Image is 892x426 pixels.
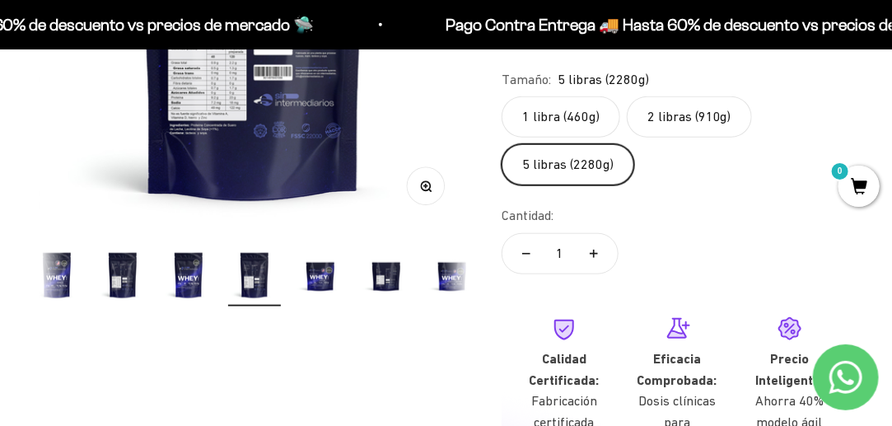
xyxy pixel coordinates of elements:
[20,181,341,210] div: Certificaciones de calidad
[502,69,551,91] legend: Tamaño:
[20,148,341,177] div: País de origen de ingredientes
[228,249,281,302] img: Proteína Whey
[502,205,553,227] label: Cantidad:
[20,26,341,101] p: Para decidirte a comprar este suplemento, ¿qué información específica sobre su pureza, origen o c...
[228,249,281,307] button: Ir al artículo 9
[20,214,341,243] div: Comparativa con otros productos similares
[96,249,149,307] button: Ir al artículo 7
[755,351,824,388] strong: Precio Inteligente:
[360,249,413,302] img: Proteína Whey
[838,179,880,197] a: 0
[270,284,339,312] span: Enviar
[558,69,649,91] span: 5 libras (2280g)
[637,351,717,388] strong: Eficacia Comprobada:
[162,249,215,302] img: Proteína Whey
[269,284,341,312] button: Enviar
[426,249,479,302] img: Proteína Whey
[30,249,83,307] button: Ir al artículo 6
[502,234,550,274] button: Reducir cantidad
[426,249,479,307] button: Ir al artículo 12
[30,249,83,302] img: Proteína Whey
[162,249,215,307] button: Ir al artículo 8
[294,249,347,307] button: Ir al artículo 10
[96,249,149,302] img: Proteína Whey
[530,351,600,388] strong: Calidad Certificada:
[294,249,347,302] img: Proteína Whey
[830,162,850,181] mark: 0
[20,115,341,144] div: Detalles sobre ingredientes "limpios"
[570,234,618,274] button: Aumentar cantidad
[360,249,413,307] button: Ir al artículo 11
[54,248,339,275] input: Otra (por favor especifica)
